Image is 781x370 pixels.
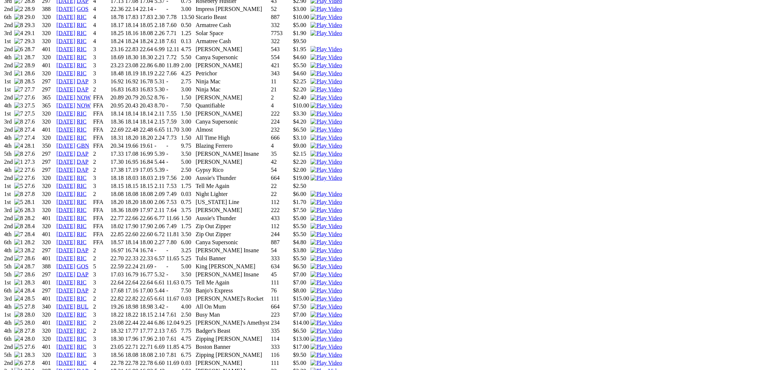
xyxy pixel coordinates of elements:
[77,143,89,149] a: GBN
[77,102,91,109] a: NOW
[14,320,23,326] img: 5
[56,199,75,205] a: [DATE]
[310,70,342,77] img: Play Video
[310,94,342,101] img: Play Video
[77,199,87,205] a: RIC
[310,352,342,358] img: Play Video
[181,22,194,29] td: 0.50
[42,30,56,37] td: 320
[125,30,139,37] td: 18.16
[271,14,283,21] td: 887
[56,360,75,366] a: [DATE]
[24,30,41,37] td: 29.1
[310,143,342,149] a: View replay
[77,352,87,358] a: RIC
[93,22,109,29] td: 4
[56,183,75,189] a: [DATE]
[310,143,342,149] img: Play Video
[110,22,124,29] td: 18.17
[77,22,87,28] a: RIC
[56,191,75,197] a: [DATE]
[24,38,41,45] td: 29.3
[271,30,283,37] td: 7753
[77,263,89,269] a: GOS
[310,22,342,28] a: View replay
[310,151,342,157] img: Play Video
[56,271,75,277] a: [DATE]
[181,14,194,21] td: 13.50
[42,22,56,29] td: 320
[310,175,342,181] a: View replay
[14,255,23,262] img: 7
[310,70,342,76] a: View replay
[310,295,342,302] img: Play Video
[77,151,89,157] a: DAP
[310,191,342,197] img: Play Video
[293,14,309,21] td: $10.00
[310,312,342,318] img: Play Video
[14,344,23,350] img: 5
[56,46,75,52] a: [DATE]
[154,5,165,13] td: -
[77,279,87,286] a: RIC
[310,102,342,109] a: View replay
[14,231,23,238] img: 7
[56,303,75,310] a: [DATE]
[310,360,342,366] img: Play Video
[110,14,124,21] td: 18.78
[56,207,75,213] a: [DATE]
[56,86,75,92] a: [DATE]
[310,287,342,294] a: View replay
[14,38,23,45] img: 7
[310,287,342,294] img: Play Video
[14,183,23,189] img: 5
[310,223,342,229] a: View replay
[14,143,23,149] img: 4
[310,94,342,101] a: View replay
[14,127,23,133] img: 8
[310,215,342,221] a: View replay
[310,247,342,254] img: Play Video
[310,263,342,270] img: Play Video
[310,110,342,117] img: Play Video
[310,320,342,326] a: View replay
[125,5,139,13] td: 22.14
[56,247,75,253] a: [DATE]
[56,135,75,141] a: [DATE]
[14,151,23,157] img: 8
[271,22,283,29] td: 332
[14,223,23,230] img: 8
[93,5,109,13] td: 4
[56,30,75,36] a: [DATE]
[24,5,41,13] td: 28.9
[14,62,23,69] img: 2
[77,320,87,326] a: RIC
[154,22,165,29] td: 2.18
[56,110,75,117] a: [DATE]
[310,191,342,197] a: View replay
[77,62,87,68] a: RIC
[77,38,87,44] a: RIC
[56,263,75,269] a: [DATE]
[77,312,87,318] a: RIC
[56,127,75,133] a: [DATE]
[77,183,87,189] a: RIC
[4,22,13,29] td: 2nd
[77,231,87,237] a: RIC
[14,135,23,141] img: 7
[310,62,342,69] img: Play Video
[166,5,180,13] td: -
[310,247,342,253] a: View replay
[77,159,89,165] a: DAP
[310,167,342,173] img: Play Video
[56,14,75,20] a: [DATE]
[310,336,342,342] img: Play Video
[310,231,342,238] img: Play Video
[310,279,342,286] img: Play Video
[310,239,342,245] a: View replay
[310,14,342,20] a: View replay
[56,239,75,245] a: [DATE]
[14,215,23,222] img: 8
[14,22,23,29] img: 8
[195,5,270,13] td: Impress [PERSON_NAME]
